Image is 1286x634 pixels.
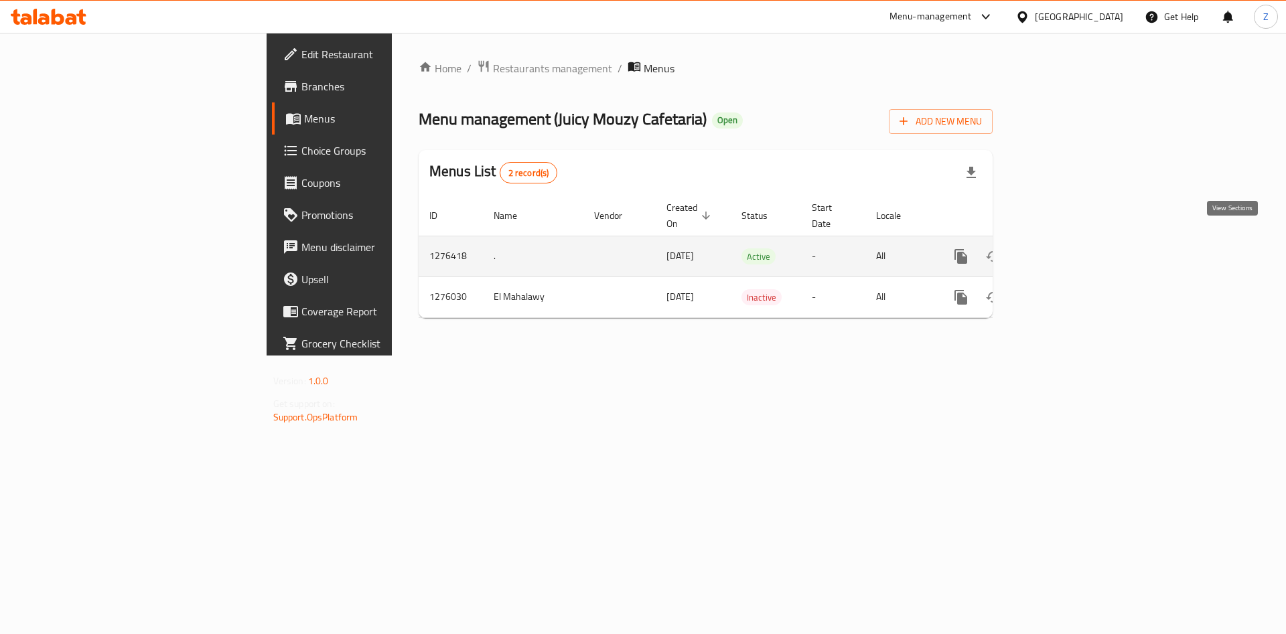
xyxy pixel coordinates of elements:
[301,143,471,159] span: Choice Groups
[273,372,306,390] span: Version:
[301,303,471,319] span: Coverage Report
[272,102,482,135] a: Menus
[304,110,471,127] span: Menus
[308,372,329,390] span: 1.0.0
[273,408,358,426] a: Support.OpsPlatform
[812,200,849,232] span: Start Date
[419,104,707,134] span: Menu management ( Juicy Mouzy Cafetaria )
[666,200,715,232] span: Created On
[945,240,977,272] button: more
[419,60,993,77] nav: breadcrumb
[494,208,534,224] span: Name
[955,157,987,189] div: Export file
[741,208,785,224] span: Status
[301,46,471,62] span: Edit Restaurant
[493,60,612,76] span: Restaurants management
[301,175,471,191] span: Coupons
[272,327,482,360] a: Grocery Checklist
[712,112,743,129] div: Open
[272,38,482,70] a: Edit Restaurant
[666,288,694,305] span: [DATE]
[945,281,977,313] button: more
[483,236,583,276] td: .
[419,195,1084,318] table: enhanced table
[889,9,972,25] div: Menu-management
[483,276,583,317] td: El Mahalawy
[889,109,993,134] button: Add New Menu
[1263,9,1269,24] span: Z
[618,60,622,76] li: /
[741,249,776,264] span: Active
[801,236,865,276] td: -
[301,335,471,351] span: Grocery Checklist
[429,161,557,183] h2: Menus List
[272,135,482,167] a: Choice Groups
[500,162,558,183] div: Total records count
[429,208,455,224] span: ID
[272,295,482,327] a: Coverage Report
[273,395,335,412] span: Get support on:
[801,276,865,317] td: -
[865,236,934,276] td: All
[666,247,694,264] span: [DATE]
[477,60,612,77] a: Restaurants management
[934,195,1084,236] th: Actions
[900,113,982,130] span: Add New Menu
[301,239,471,255] span: Menu disclaimer
[301,78,471,94] span: Branches
[272,70,482,102] a: Branches
[977,240,1009,272] button: Change Status
[644,60,674,76] span: Menus
[865,276,934,317] td: All
[301,207,471,223] span: Promotions
[272,199,482,231] a: Promotions
[741,289,782,305] div: Inactive
[272,263,482,295] a: Upsell
[272,231,482,263] a: Menu disclaimer
[301,271,471,287] span: Upsell
[712,114,743,126] span: Open
[594,208,640,224] span: Vendor
[977,281,1009,313] button: Change Status
[500,167,557,179] span: 2 record(s)
[272,167,482,199] a: Coupons
[876,208,918,224] span: Locale
[741,290,782,305] span: Inactive
[1035,9,1123,24] div: [GEOGRAPHIC_DATA]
